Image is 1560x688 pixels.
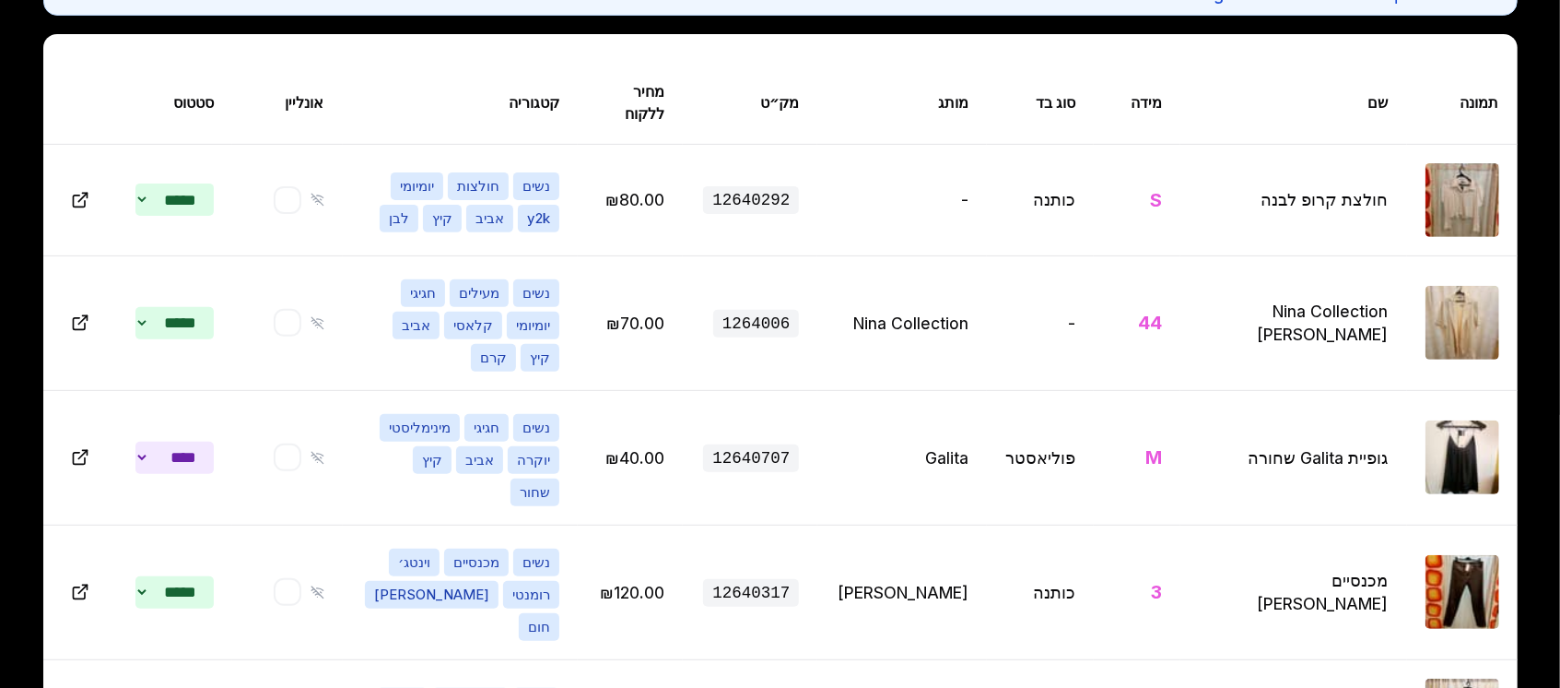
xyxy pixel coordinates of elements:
span: רומנטי [503,581,559,609]
img: מכנסיים HAGIT REGEV [1425,555,1499,629]
span: יומיומי [507,312,559,339]
span: קלאסי [444,312,502,339]
td: מכנסיים [PERSON_NAME] [1180,525,1407,659]
span: y2k [518,205,559,232]
span: מכנסיים [444,549,509,576]
img: חולצת קרופ לבנה [1425,163,1499,237]
th: קטגוריה [343,62,578,144]
td: [PERSON_NAME] [817,525,987,659]
td: Nina Collection [817,255,987,390]
span: שחור [510,479,559,506]
button: Open in new tab [62,439,99,476]
span: חגיגי [401,279,445,307]
span: 12640707 [703,445,799,472]
span: אביב [456,446,503,474]
td: כותנה [987,144,1094,255]
span: חגיגי [464,414,509,442]
td: חולצת קרופ לבנה [1180,144,1407,255]
span: 1264006 [713,310,800,338]
span: נשים [513,549,559,576]
span: יומיומי [391,172,443,200]
th: מק״ט [683,62,817,144]
td: Nina Collection [PERSON_NAME] [1180,255,1407,390]
td: 3 [1094,525,1180,659]
td: M [1094,390,1180,525]
th: מחיר ללקוח [578,62,684,144]
span: 12640317 [703,579,799,607]
th: סטטוס [117,62,232,144]
span: אביב [393,312,440,339]
td: S [1094,144,1180,255]
td: - [817,144,987,255]
span: חולצות [448,172,509,200]
span: קרם [471,344,516,372]
span: קיץ [413,446,452,474]
td: Galita [817,390,987,525]
td: כותנה [987,525,1094,659]
span: מעילים [450,279,509,307]
span: מינימליסטי [380,414,460,442]
th: שם [1180,62,1407,144]
span: קיץ [423,205,462,232]
span: קיץ [521,344,559,372]
span: ערוך מחיר [605,448,664,468]
button: Open in new tab [62,182,99,219]
th: אונליין [232,62,343,144]
img: Nina Collection ג'קט [1425,286,1499,360]
span: 12640292 [703,186,799,214]
span: חום [519,613,559,641]
span: וינטג׳ [389,549,440,576]
td: 44 [1094,255,1180,390]
span: נשים [513,414,559,442]
span: נשים [513,172,559,200]
td: - [987,255,1094,390]
td: פוליאסטר [987,390,1094,525]
td: גופיית Galita שחורה [1180,390,1407,525]
span: נשים [513,279,559,307]
span: אביב [466,205,513,232]
span: ערוך מחיר [606,314,664,333]
img: גופיית Galita שחורה [1425,421,1499,494]
th: סוג בד [987,62,1094,144]
th: תמונה [1407,62,1518,144]
span: ערוך מחיר [600,583,664,602]
span: יוקרה [508,446,559,474]
th: מידה [1094,62,1180,144]
span: לבן [380,205,418,232]
button: Open in new tab [62,574,99,611]
span: [PERSON_NAME] [365,581,498,609]
th: מותג [817,62,987,144]
span: ערוך מחיר [605,190,664,209]
button: Open in new tab [62,304,99,341]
